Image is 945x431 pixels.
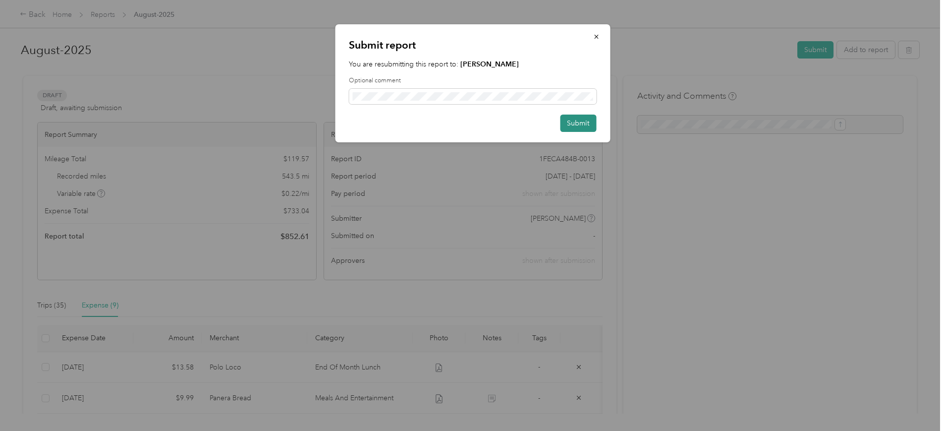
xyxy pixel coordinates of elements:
button: Submit [560,115,596,132]
iframe: Everlance-gr Chat Button Frame [889,375,945,431]
p: Submit report [349,38,596,52]
label: Optional comment [349,76,596,85]
strong: [PERSON_NAME] [460,60,519,68]
p: You are resubmitting this report to: [349,59,596,69]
